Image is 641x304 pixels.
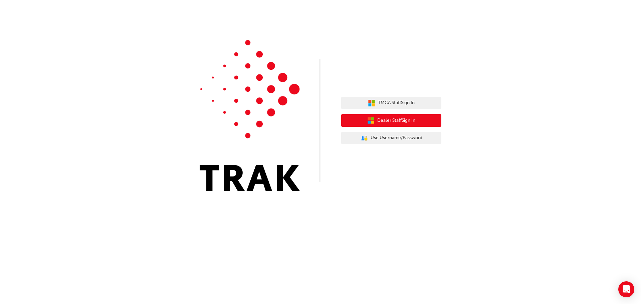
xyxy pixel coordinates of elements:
[371,134,422,142] span: Use Username/Password
[341,97,441,109] button: TMCA StaffSign In
[618,281,634,297] div: Open Intercom Messenger
[200,40,300,191] img: Trak
[341,132,441,144] button: Use Username/Password
[378,99,415,107] span: TMCA Staff Sign In
[377,117,415,124] span: Dealer Staff Sign In
[341,114,441,127] button: Dealer StaffSign In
